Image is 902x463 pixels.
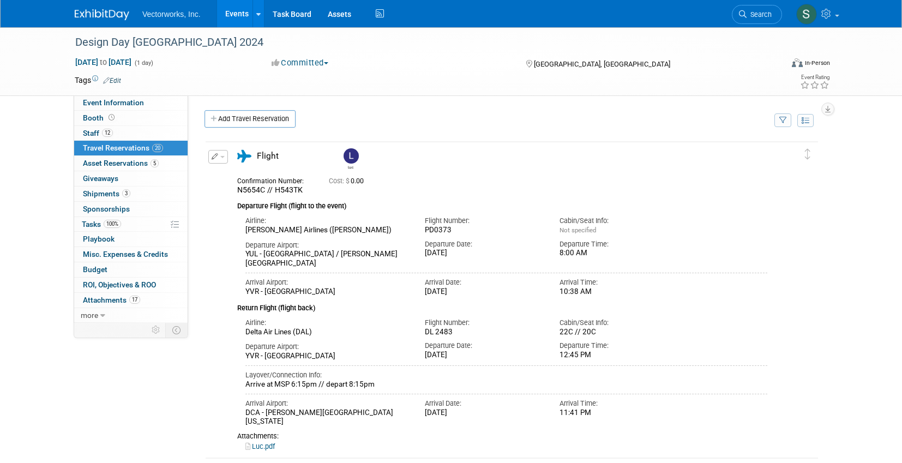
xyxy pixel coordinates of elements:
span: Misc. Expenses & Credits [83,250,168,258]
div: 11:41 PM [560,408,678,418]
div: Airline: [245,216,408,226]
div: Cabin/Seat Info: [560,318,678,328]
div: Arrival Time: [560,399,678,408]
span: Booth [83,113,117,122]
div: Cabin/Seat Info: [560,216,678,226]
div: Airline: [245,318,408,328]
span: Event Information [83,98,144,107]
div: Departure Date: [425,239,543,249]
span: Sponsorships [83,205,130,213]
div: DL 2483 [425,328,543,337]
div: Arrival Time: [560,278,678,287]
span: Cost: $ [329,177,351,185]
a: Search [732,5,782,24]
div: YUL - [GEOGRAPHIC_DATA] / [PERSON_NAME][GEOGRAPHIC_DATA] [245,250,408,268]
div: [PERSON_NAME] Airlines ([PERSON_NAME]) [245,226,408,235]
span: Not specified [560,226,596,234]
span: Shipments [83,189,130,198]
div: [DATE] [425,249,543,258]
div: Flight Number: [425,318,543,328]
div: Luc Lefebvre [344,164,357,170]
span: Asset Reservations [83,159,159,167]
div: Design Day [GEOGRAPHIC_DATA] 2024 [71,33,766,52]
span: 20 [152,144,163,152]
img: Format-Inperson.png [792,58,803,67]
a: Budget [74,262,188,277]
a: Sponsorships [74,202,188,217]
div: Return Flight (flight back) [237,297,767,314]
a: Giveaways [74,171,188,186]
span: 5 [151,159,159,167]
td: Toggle Event Tabs [166,323,188,337]
div: Arrival Date: [425,278,543,287]
div: Departure Flight (flight to the event) [237,195,767,212]
div: Arrival Airport: [245,278,408,287]
i: Click and drag to move item [805,149,810,160]
a: Playbook [74,232,188,246]
span: [DATE] [DATE] [75,57,132,67]
span: Playbook [83,234,115,243]
a: Event Information [74,95,188,110]
span: 3 [122,189,130,197]
span: to [98,58,109,67]
div: [DATE] [425,351,543,360]
div: [DATE] [425,408,543,418]
div: Event Format [718,57,830,73]
span: Staff [83,129,113,137]
span: Booth not reserved yet [106,113,117,122]
div: Flight Number: [425,216,543,226]
span: Attachments [83,296,140,304]
a: Booth [74,111,188,125]
div: Confirmation Number: [237,174,312,185]
div: Departure Airport: [245,240,408,250]
div: 12:45 PM [560,351,678,360]
div: PD0373 [425,226,543,235]
i: Filter by Traveler [779,117,787,124]
a: Shipments3 [74,187,188,201]
div: [DATE] [425,287,543,297]
img: Luc Lefebvre [344,148,359,164]
span: 0.00 [329,177,368,185]
button: Committed [268,57,333,69]
div: Luc Lefebvre [341,148,360,170]
i: Flight [237,150,251,163]
a: ROI, Objectives & ROO [74,278,188,292]
div: Event Rating [800,75,829,80]
div: Departure Time: [560,341,678,351]
div: YVR - [GEOGRAPHIC_DATA] [245,287,408,297]
div: Delta Air Lines (DAL) [245,328,408,337]
span: 100% [104,220,121,228]
span: [GEOGRAPHIC_DATA], [GEOGRAPHIC_DATA] [534,60,670,68]
a: Travel Reservations20 [74,141,188,155]
a: Add Travel Reservation [205,110,296,128]
span: Giveaways [83,174,118,183]
img: Sarah Angley [796,4,817,25]
div: Departure Date: [425,341,543,351]
span: (1 day) [134,59,153,67]
div: Layover/Connection Info: [245,370,767,380]
div: YVR - [GEOGRAPHIC_DATA] [245,352,408,361]
div: Arrival Airport: [245,399,408,408]
span: Flight [257,151,279,161]
span: ROI, Objectives & ROO [83,280,156,289]
div: Arrival Date: [425,399,543,408]
div: DCA - [PERSON_NAME][GEOGRAPHIC_DATA][US_STATE] [245,408,408,427]
div: In-Person [804,59,830,67]
span: Vectorworks, Inc. [142,10,201,19]
div: Arrive at MSP 6:15pm // depart 8:15pm [245,380,767,389]
span: 17 [129,296,140,304]
a: more [74,308,188,323]
td: Personalize Event Tab Strip [147,323,166,337]
span: N5654C // H543TK [237,185,303,194]
span: Travel Reservations [83,143,163,152]
td: Tags [75,75,121,86]
div: 8:00 AM [560,249,678,258]
div: 22C // 20C [560,328,678,336]
span: 12 [102,129,113,137]
a: Attachments17 [74,293,188,308]
div: Departure Time: [560,239,678,249]
span: Budget [83,265,107,274]
a: Asset Reservations5 [74,156,188,171]
span: Tasks [82,220,121,229]
span: Search [747,10,772,19]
